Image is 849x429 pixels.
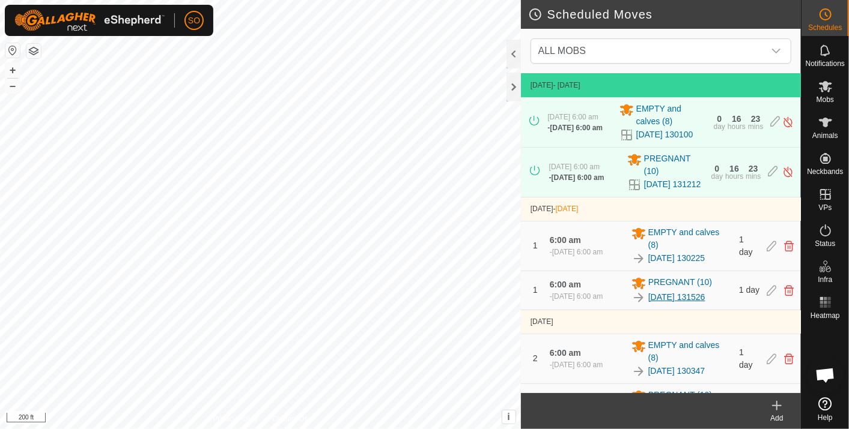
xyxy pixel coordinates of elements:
div: 16 [729,164,739,173]
span: EMPTY and calves (8) [648,339,732,364]
div: 16 [732,115,741,123]
span: Mobs [817,96,834,103]
button: Map Layers [26,44,41,58]
div: day [711,173,723,180]
img: Turn off schedule move [782,166,794,178]
span: ALL MOBS [534,39,764,63]
div: 0 [714,164,719,173]
button: Reset Map [5,43,20,58]
span: EMPTY and calves (8) [648,226,732,251]
span: ALL MOBS [538,46,586,56]
span: PREGNANT (10) [648,276,712,290]
span: Heatmap [811,312,840,319]
span: Schedules [808,24,842,31]
span: - [553,205,579,213]
span: - [DATE] [553,81,580,89]
img: To [631,290,646,305]
span: [DATE] [531,205,553,213]
a: [DATE] 131526 [648,291,705,304]
div: - [547,122,603,133]
a: [DATE] 130347 [648,365,705,377]
a: Privacy Policy [213,413,258,424]
span: [DATE] [531,81,553,89]
img: To [631,251,646,266]
div: hours [725,173,743,180]
div: 23 [751,115,761,123]
span: PREGNANT (10) [648,389,712,403]
div: dropdown trigger [764,39,788,63]
span: Neckbands [807,168,843,175]
span: Help [818,414,833,421]
div: 0 [717,115,722,123]
span: i [507,412,510,422]
span: EMPTY and calves (8) [636,103,707,128]
span: 6:00 am [550,392,581,402]
span: SO [188,14,200,27]
a: Help [802,392,849,426]
span: [DATE] 6:00 am [552,173,604,182]
div: Add [753,413,801,424]
button: – [5,79,20,93]
a: [DATE] 131212 [644,178,701,191]
a: [DATE] 130225 [648,252,705,265]
img: Turn off schedule move [782,116,794,128]
span: 1 [533,285,538,295]
span: PREGNANT (10) [644,152,704,178]
button: i [502,410,516,424]
div: mins [748,123,763,130]
div: - [550,359,603,370]
button: + [5,63,20,77]
img: Gallagher Logo [14,10,165,31]
span: [DATE] [556,205,579,213]
span: [DATE] 6:00 am [550,124,603,132]
div: - [550,247,603,257]
div: Open chat [808,357,844,393]
img: To [631,364,646,379]
a: [DATE] 130100 [636,128,693,141]
a: Contact Us [272,413,308,424]
div: - [549,172,604,183]
span: 6:00 am [550,280,581,289]
div: - [550,291,603,302]
h2: Scheduled Moves [528,7,801,22]
span: [DATE] 6:00 am [552,248,603,256]
span: 2 [533,353,538,363]
span: 1 day [739,235,753,257]
div: hours [728,123,746,130]
span: [DATE] [531,317,553,326]
span: Status [815,240,835,247]
span: 6:00 am [550,235,581,245]
span: 1 [533,241,538,250]
span: VPs [818,204,832,211]
span: [DATE] 6:00 am [552,361,603,369]
div: day [714,123,725,130]
span: 1 day [739,285,759,295]
span: [DATE] 6:00 am [547,113,598,121]
span: Notifications [806,60,845,67]
span: Infra [818,276,832,283]
span: [DATE] 6:00 am [552,292,603,301]
div: 23 [749,164,758,173]
span: [DATE] 6:00 am [549,163,600,171]
span: 1 day [739,347,753,370]
div: mins [746,173,761,180]
span: Animals [812,132,838,139]
span: 6:00 am [550,348,581,358]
